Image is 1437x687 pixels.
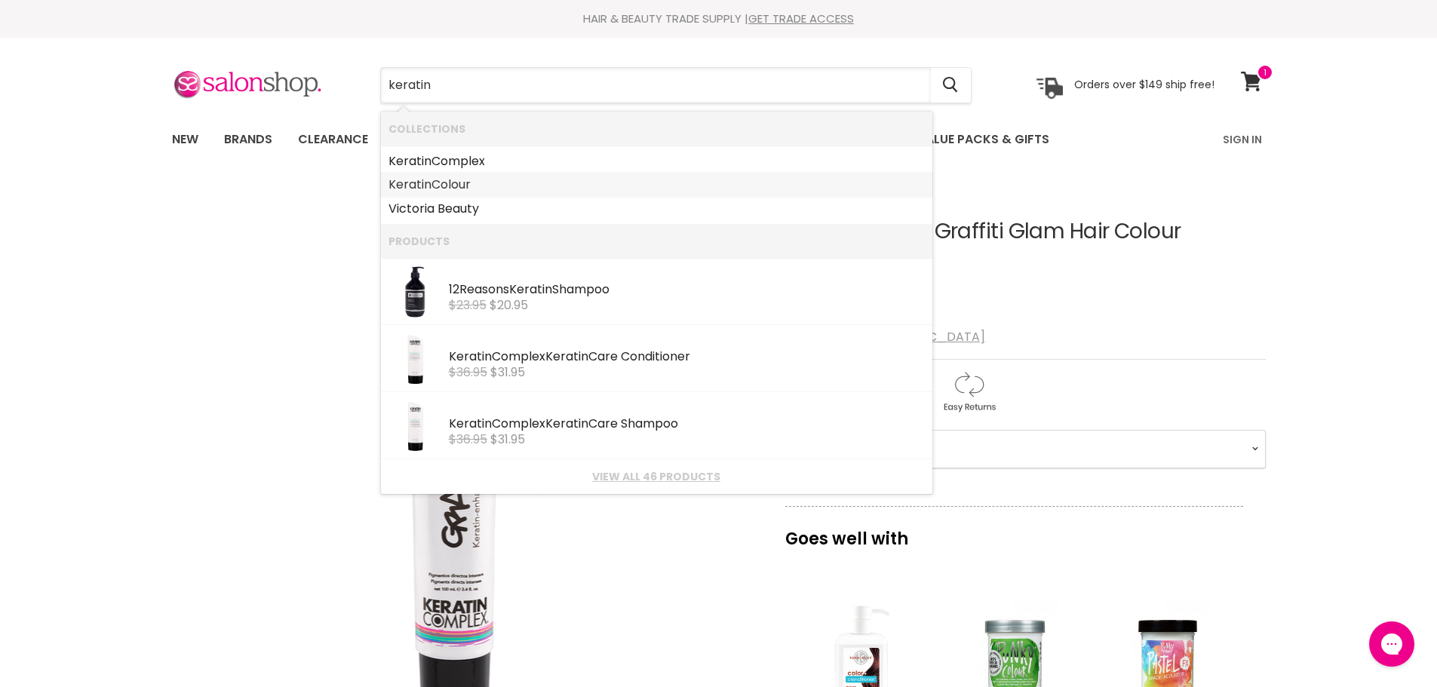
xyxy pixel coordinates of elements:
b: Keratin [545,415,588,432]
span: $31.95 [490,431,525,448]
b: Keratin [545,348,588,365]
s: $23.95 [449,296,487,314]
li: Products [381,224,932,258]
a: Value Packs & Gifts [906,124,1061,155]
div: 12Reasons Shampoo [449,283,925,299]
b: Keratin [388,152,431,170]
b: Keratin [509,281,552,298]
a: New [161,124,210,155]
b: Keratin [388,176,431,193]
a: Sign In [1214,124,1271,155]
h1: Keratin Complex Graffiti Glam Hair Colour [763,220,1266,244]
p: Orders over $149 ship free! [1074,78,1214,91]
form: Product [380,67,972,103]
div: Complex Care Conditioner [449,350,925,366]
b: Keratin [449,348,492,365]
div: Complex Care Shampoo [449,417,925,433]
a: View all 46 products [388,471,925,483]
img: 4m_5qEVU_200x.jpg [388,333,441,385]
a: Clearance [287,124,379,155]
span: $20.95 [490,296,528,314]
div: HAIR & BEAUTY TRADE SUPPLY | [153,11,1285,26]
img: ddDP_wno_200x.jpg [388,400,441,452]
nav: Main [153,118,1285,161]
s: $36.95 [449,431,487,448]
a: Victoria Beauty [388,197,925,221]
b: Keratin [449,415,492,432]
a: GET TRADE ACCESS [748,11,854,26]
img: returns.gif [929,369,1009,415]
span: $31.95 [490,363,525,381]
li: View All [381,459,932,493]
iframe: Gorgias live chat messenger [1362,616,1422,672]
button: Search [931,68,971,103]
li: Products: Keratin Complex Keratin Care Conditioner [381,325,932,392]
li: Collections: Keratin Colour [381,173,932,197]
a: Complex [388,149,925,173]
input: Search [381,68,931,103]
ul: Main menu [161,118,1138,161]
li: Collections [381,112,932,146]
li: Collections: Victoria Beauty [381,197,932,225]
img: 704220_200x.jpg [388,265,441,318]
li: Products: Keratin Complex Keratin Care Shampoo [381,392,932,459]
a: Brands [213,124,284,155]
s: $36.95 [449,363,487,381]
li: Collections: Keratin Complex [381,146,932,173]
li: Products: 12Reasons Keratin Shampoo [381,258,932,325]
p: Goes well with [785,506,1243,556]
a: Colour [388,173,925,197]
